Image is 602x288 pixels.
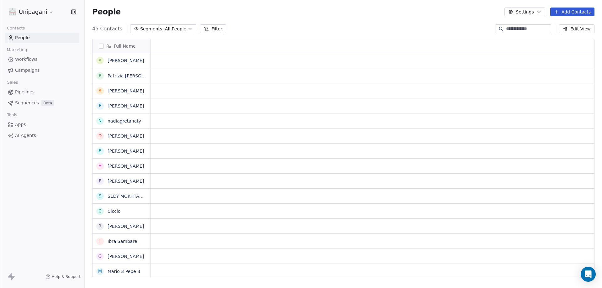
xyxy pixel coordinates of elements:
div: Open Intercom Messenger [581,267,596,282]
button: Unipagani [8,7,55,17]
span: Sales [4,78,21,87]
a: Ciccio [108,209,121,214]
a: [PERSON_NAME] [108,149,144,154]
span: Workflows [15,56,38,63]
a: [PERSON_NAME] [108,58,144,63]
div: F [99,178,101,184]
div: n [98,118,102,124]
a: Help & Support [45,274,81,279]
a: AI Agents [5,130,79,141]
span: Beta [41,100,54,106]
div: g [98,253,102,259]
a: SequencesBeta [5,98,79,108]
button: Edit View [559,24,594,33]
div: P [99,72,101,79]
a: Workflows [5,54,79,65]
span: Tools [4,110,20,120]
a: [PERSON_NAME] [108,224,144,229]
a: [PERSON_NAME] [108,103,144,108]
div: grid [92,53,150,278]
span: All People [165,26,186,32]
div: E [99,148,102,154]
a: [PERSON_NAME] [108,134,144,139]
a: Apps [5,119,79,130]
img: logo%20unipagani.png [9,8,16,16]
span: Campaigns [15,67,40,74]
span: People [15,34,30,41]
a: [PERSON_NAME] [108,164,144,169]
span: 45 Contacts [92,25,122,33]
div: C [98,208,102,214]
span: Help & Support [52,274,81,279]
a: Pipelines [5,87,79,97]
div: Full Name [92,39,150,53]
span: Marketing [4,45,30,55]
button: Filter [200,24,226,33]
div: R [98,223,102,229]
div: A [98,57,102,64]
div: S [99,193,102,199]
div: I [99,238,101,244]
span: Contacts [4,24,28,33]
a: [PERSON_NAME] [108,179,144,184]
a: Ibra Sambare [108,239,137,244]
span: Unipagani [19,8,47,16]
span: Full Name [114,43,136,49]
span: Apps [15,121,26,128]
a: Campaigns [5,65,79,76]
span: Segments: [140,26,164,32]
div: F [99,102,101,109]
a: Mario 3 Pepe 3 [108,269,140,274]
a: People [5,33,79,43]
span: AI Agents [15,132,36,139]
span: People [92,7,121,17]
a: [PERSON_NAME] [108,88,144,93]
span: Sequences [15,100,39,106]
a: S1DY MOKHTAR SARR [108,194,156,199]
div: D [98,133,102,139]
button: Add Contacts [550,8,594,16]
div: A [98,87,102,94]
div: H [98,163,102,169]
div: M [98,268,102,275]
button: Settings [504,8,545,16]
a: nadiagretanaty [108,118,141,123]
a: [PERSON_NAME] [108,254,144,259]
span: Pipelines [15,89,34,95]
a: Patrizia [PERSON_NAME] [PERSON_NAME] [108,73,199,78]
